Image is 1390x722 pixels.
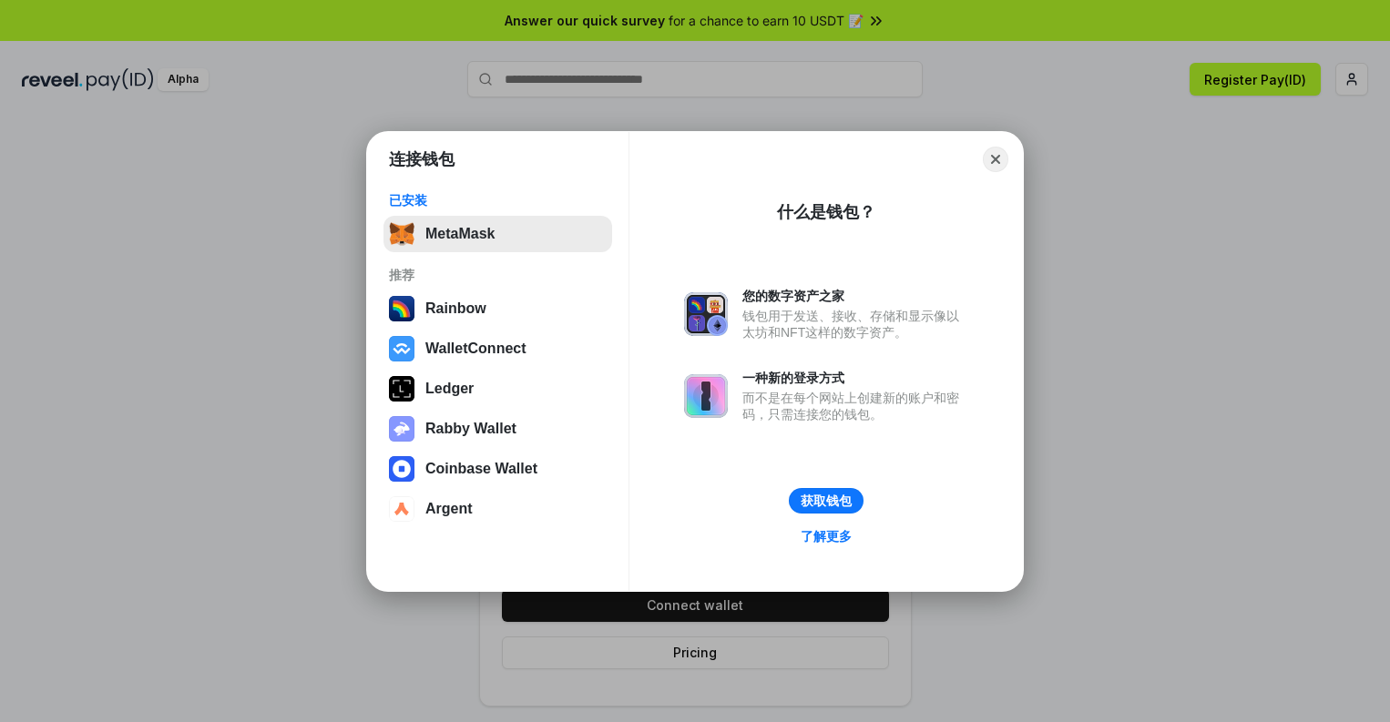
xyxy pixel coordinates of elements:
button: Close [983,147,1008,172]
div: Coinbase Wallet [425,461,537,477]
button: 获取钱包 [789,488,864,514]
img: svg+xml,%3Csvg%20width%3D%2228%22%20height%3D%2228%22%20viewBox%3D%220%200%2028%2028%22%20fill%3D... [389,336,414,361]
div: Argent [425,501,473,517]
img: svg+xml,%3Csvg%20xmlns%3D%22http%3A%2F%2Fwww.w3.org%2F2000%2Fsvg%22%20width%3D%2228%22%20height%3... [389,376,414,402]
button: MetaMask [383,216,612,252]
img: svg+xml,%3Csvg%20xmlns%3D%22http%3A%2F%2Fwww.w3.org%2F2000%2Fsvg%22%20fill%3D%22none%22%20viewBox... [389,416,414,442]
div: 您的数字资产之家 [742,288,968,304]
img: svg+xml,%3Csvg%20fill%3D%22none%22%20height%3D%2233%22%20viewBox%3D%220%200%2035%2033%22%20width%... [389,221,414,247]
div: Rainbow [425,300,486,317]
img: svg+xml,%3Csvg%20xmlns%3D%22http%3A%2F%2Fwww.w3.org%2F2000%2Fsvg%22%20fill%3D%22none%22%20viewBox... [684,292,728,336]
div: 获取钱包 [801,493,852,509]
div: Ledger [425,381,474,397]
div: 而不是在每个网站上创建新的账户和密码，只需连接您的钱包。 [742,390,968,422]
div: 推荐 [389,267,607,283]
h1: 连接钱包 [389,148,455,170]
button: WalletConnect [383,330,612,367]
img: svg+xml,%3Csvg%20xmlns%3D%22http%3A%2F%2Fwww.w3.org%2F2000%2Fsvg%22%20fill%3D%22none%22%20viewBox... [684,374,728,418]
button: Coinbase Wallet [383,451,612,487]
div: Rabby Wallet [425,421,516,437]
button: Argent [383,491,612,527]
div: 钱包用于发送、接收、存储和显示像以太坊和NFT这样的数字资产。 [742,308,968,341]
div: 什么是钱包？ [777,201,875,223]
div: WalletConnect [425,341,526,357]
img: svg+xml,%3Csvg%20width%3D%2228%22%20height%3D%2228%22%20viewBox%3D%220%200%2028%2028%22%20fill%3D... [389,496,414,522]
div: 了解更多 [801,528,852,544]
div: 已安装 [389,192,607,208]
img: svg+xml,%3Csvg%20width%3D%2228%22%20height%3D%2228%22%20viewBox%3D%220%200%2028%2028%22%20fill%3D... [389,456,414,482]
button: Ledger [383,371,612,407]
div: MetaMask [425,226,495,242]
img: svg+xml,%3Csvg%20width%3D%22120%22%20height%3D%22120%22%20viewBox%3D%220%200%20120%20120%22%20fil... [389,296,414,321]
button: Rainbow [383,290,612,327]
a: 了解更多 [790,524,863,548]
button: Rabby Wallet [383,411,612,447]
div: 一种新的登录方式 [742,370,968,386]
